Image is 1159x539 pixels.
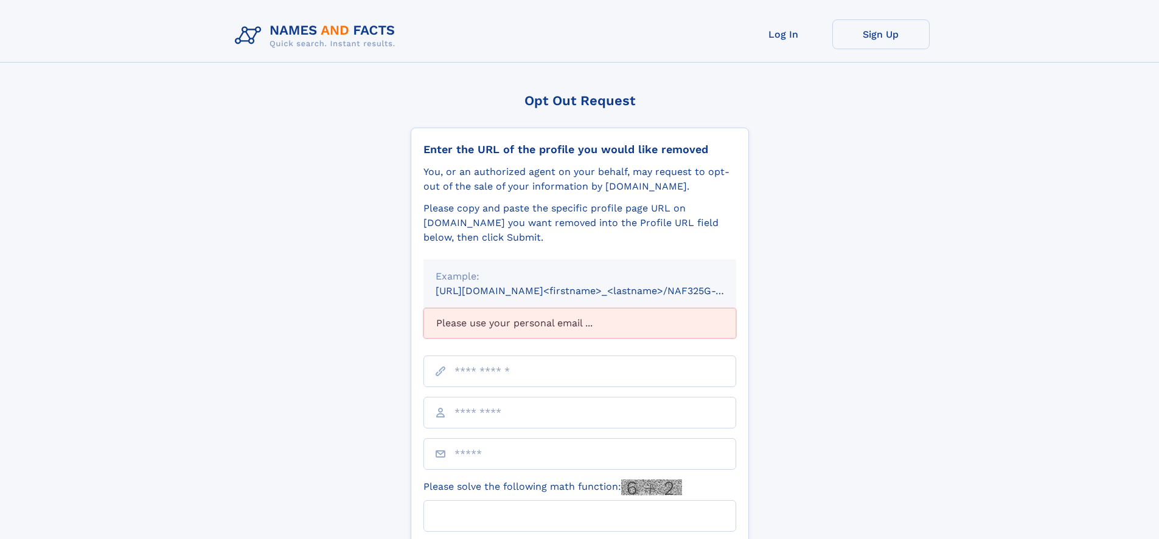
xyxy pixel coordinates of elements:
div: You, or an authorized agent on your behalf, may request to opt-out of the sale of your informatio... [423,165,736,194]
div: Enter the URL of the profile you would like removed [423,143,736,156]
div: Please copy and paste the specific profile page URL on [DOMAIN_NAME] you want removed into the Pr... [423,201,736,245]
a: Sign Up [832,19,930,49]
label: Please solve the following math function: [423,479,682,495]
div: Please use your personal email ... [423,308,736,338]
img: Logo Names and Facts [230,19,405,52]
a: Log In [735,19,832,49]
div: Example: [436,269,724,284]
div: Opt Out Request [411,93,749,108]
small: [URL][DOMAIN_NAME]<firstname>_<lastname>/NAF325G-xxxxxxxx [436,285,759,297]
